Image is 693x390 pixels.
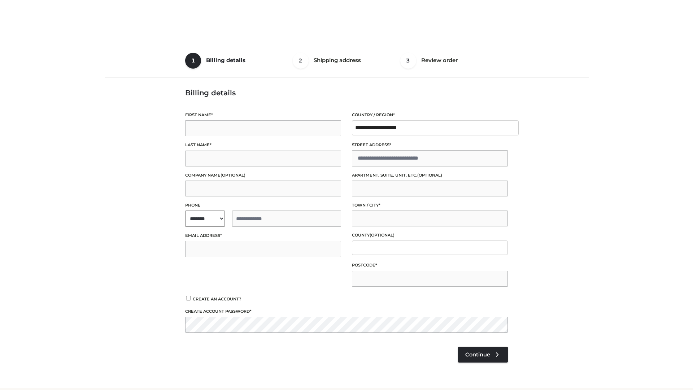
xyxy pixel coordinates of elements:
label: Town / City [352,202,508,209]
a: Continue [458,347,508,363]
span: 1 [185,53,201,69]
span: 2 [293,53,309,69]
label: Phone [185,202,341,209]
label: Country / Region [352,112,508,118]
label: Apartment, suite, unit, etc. [352,172,508,179]
span: (optional) [417,173,442,178]
label: Last name [185,142,341,148]
span: 3 [400,53,416,69]
label: Email address [185,232,341,239]
label: Street address [352,142,508,148]
span: Shipping address [314,57,361,64]
span: Billing details [206,57,245,64]
label: Create account password [185,308,508,315]
span: Create an account? [193,296,241,302]
span: Continue [465,351,490,358]
label: Postcode [352,262,508,269]
h3: Billing details [185,88,508,97]
input: Create an account? [185,296,192,300]
label: Company name [185,172,341,179]
span: Review order [421,57,458,64]
span: (optional) [370,233,395,238]
label: First name [185,112,341,118]
span: (optional) [221,173,245,178]
label: County [352,232,508,239]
